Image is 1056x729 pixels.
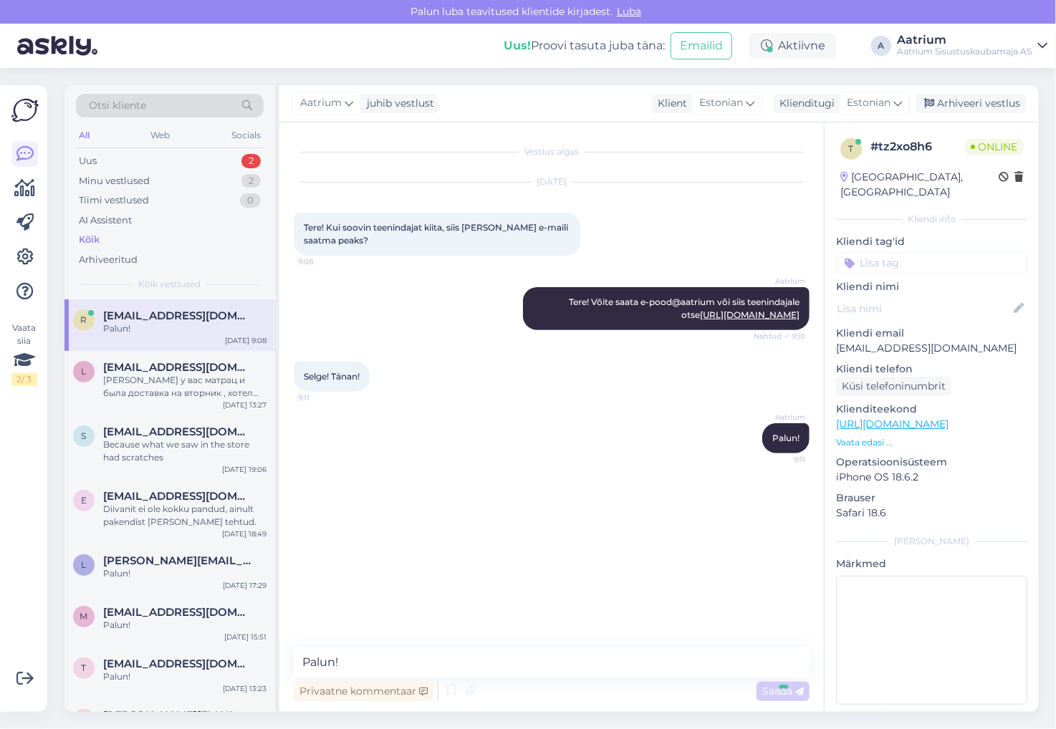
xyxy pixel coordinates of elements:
[240,193,261,208] div: 0
[300,95,342,111] span: Aatrium
[82,662,87,673] span: t
[11,373,37,386] div: 2 / 3
[103,425,252,438] span: seyranbarseghyan@gmail.com
[361,96,434,111] div: juhib vestlust
[241,154,261,168] div: 2
[79,253,138,267] div: Arhiveeritud
[241,174,261,188] div: 2
[294,175,810,188] div: [DATE]
[965,139,1023,155] span: Online
[79,233,100,247] div: Kõik
[836,491,1027,506] p: Brauser
[298,256,352,267] span: 9:08
[871,36,891,56] div: A
[752,276,805,286] span: Aatrium
[774,96,835,111] div: Klienditugi
[103,438,267,464] div: Because what we saw in the store had scratches
[836,455,1027,470] p: Operatsioonisüsteem
[836,213,1027,226] div: Kliendi info
[836,436,1027,449] p: Vaata edasi ...
[504,39,531,52] b: Uus!
[772,433,800,443] span: Palun!
[139,278,201,291] span: Kõik vestlused
[836,362,1027,377] p: Kliendi telefon
[836,252,1027,274] input: Lisa tag
[836,556,1027,571] p: Märkmed
[76,126,92,145] div: All
[103,554,252,567] span: lilian.esing00@gmail.con
[836,470,1027,485] p: iPhone OS 18.6.2
[897,34,1047,57] a: AatriumAatrium Sisustuskaubamaja AS
[148,126,173,145] div: Web
[752,331,805,342] span: Nähtud ✓ 9:10
[224,632,267,642] div: [DATE] 15:51
[229,126,264,145] div: Socials
[569,296,802,320] span: Tere! Võite saata e-pood@aatrium või siis teenindajale otse
[304,371,360,382] span: Selge! Tänan!
[699,95,743,111] span: Estonian
[752,454,805,465] span: 9:11
[752,412,805,423] span: Aatrium
[836,279,1027,294] p: Kliendi nimi
[103,657,252,670] span: triinspeek@gmail.com
[81,314,87,325] span: r
[298,392,352,403] span: 9:11
[836,341,1027,356] p: [EMAIL_ADDRESS][DOMAIN_NAME]
[897,46,1032,57] div: Aatrium Sisustuskaubamaja AS
[81,495,87,506] span: e
[836,402,1027,417] p: Klienditeekond
[103,709,252,722] span: Ilana.sominskaja@gmail.com
[613,5,645,18] span: Luba
[504,37,665,54] div: Proovi tasuta juba täna:
[849,143,854,154] span: t
[700,309,800,320] a: [URL][DOMAIN_NAME]
[103,490,252,503] span: e-pood@aatrium.ee
[223,683,267,694] div: [DATE] 13:23
[836,326,1027,341] p: Kliendi email
[79,174,150,188] div: Minu vestlused
[79,213,132,228] div: AI Assistent
[82,559,87,570] span: l
[222,464,267,475] div: [DATE] 19:06
[103,619,267,632] div: Palun!
[11,97,39,124] img: Askly Logo
[103,670,267,683] div: Palun!
[103,361,252,374] span: l3br0n23@mail.ru
[82,366,87,377] span: l
[304,222,570,246] span: Tere! Kui soovin teenindajat kiita, siis [PERSON_NAME] e-maili saatma peaks?
[223,400,267,410] div: [DATE] 13:27
[103,374,267,400] div: [PERSON_NAME] у вас матрац и была доставка на вторник , хотел бы отменить , [PERSON_NAME] я уже с...
[840,170,999,200] div: [GEOGRAPHIC_DATA], [GEOGRAPHIC_DATA]
[836,417,949,430] a: [URL][DOMAIN_NAME]
[294,145,810,158] div: Vestlus algas
[82,430,87,441] span: s
[89,98,146,113] span: Otsi kliente
[749,33,837,59] div: Aktiivne
[652,96,687,111] div: Klient
[836,535,1027,548] div: [PERSON_NAME]
[225,335,267,346] div: [DATE] 9:08
[847,95,891,111] span: Estonian
[836,234,1027,249] p: Kliendi tag'id
[103,606,252,619] span: maritoja@gmail.com
[870,138,965,155] div: # tz2xo8h6
[916,94,1026,113] div: Arhiveeri vestlus
[671,32,732,59] button: Emailid
[223,580,267,591] div: [DATE] 17:29
[103,503,267,528] div: Diivanit ei ole kokku pandud, ainult pakendist [PERSON_NAME] tehtud.
[79,154,97,168] div: Uus
[103,567,267,580] div: Palun!
[836,506,1027,521] p: Safari 18.6
[11,322,37,386] div: Vaata siia
[103,309,252,322] span: ristorik@hotmail.com
[80,611,88,622] span: m
[79,193,149,208] div: Tiimi vestlused
[222,528,267,539] div: [DATE] 18:49
[837,301,1011,317] input: Lisa nimi
[897,34,1032,46] div: Aatrium
[103,322,267,335] div: Palun!
[836,377,951,396] div: Küsi telefoninumbrit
